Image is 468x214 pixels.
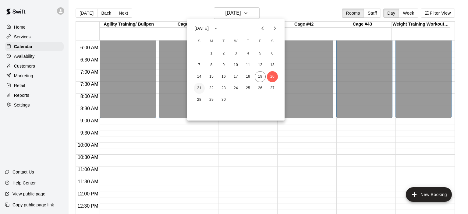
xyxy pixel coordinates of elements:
[218,83,229,94] button: 23
[218,94,229,105] button: 30
[230,71,241,82] button: 17
[267,48,278,59] button: 6
[269,22,281,34] button: Next month
[194,71,205,82] button: 14
[255,60,266,71] button: 12
[257,22,269,34] button: Previous month
[218,48,229,59] button: 2
[194,83,205,94] button: 21
[206,83,217,94] button: 22
[194,25,209,32] div: [DATE]
[243,48,253,59] button: 4
[206,48,217,59] button: 1
[255,48,266,59] button: 5
[243,83,253,94] button: 25
[194,60,205,71] button: 7
[206,35,217,47] span: Monday
[255,71,266,82] button: 19
[206,60,217,71] button: 8
[230,60,241,71] button: 10
[243,35,253,47] span: Thursday
[218,71,229,82] button: 16
[243,60,253,71] button: 11
[230,35,241,47] span: Wednesday
[267,35,278,47] span: Saturday
[194,35,205,47] span: Sunday
[243,71,253,82] button: 18
[211,23,221,33] button: calendar view is open, switch to year view
[267,60,278,71] button: 13
[267,71,278,82] button: 20
[206,94,217,105] button: 29
[194,94,205,105] button: 28
[255,35,266,47] span: Friday
[230,48,241,59] button: 3
[255,83,266,94] button: 26
[206,71,217,82] button: 15
[230,83,241,94] button: 24
[267,83,278,94] button: 27
[218,35,229,47] span: Tuesday
[218,60,229,71] button: 9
